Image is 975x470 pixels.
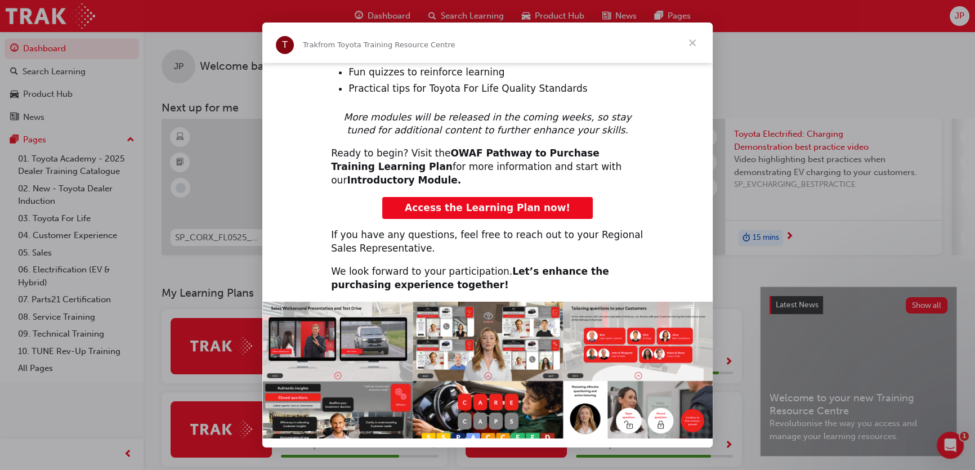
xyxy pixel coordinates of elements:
b: OWAF Pathway to Purchase Training Learning Plan [331,147,600,172]
b: Introductory Module. [347,174,461,186]
div: Ready to begin? Visit the for more information and start with our [331,147,644,187]
span: Trak [303,41,318,49]
i: More modules will be released in the coming weeks, so stay tuned for additional content to furthe... [343,111,631,136]
div: If you have any questions, feel free to reach out to your Regional Sales Representative. [331,229,644,256]
a: Access the Learning Plan now! [382,197,593,220]
span: Access the Learning Plan now! [405,202,570,213]
li: Fun quizzes to reinforce learning [348,66,644,79]
b: Let’s enhance the purchasing experience together! [331,266,609,290]
span: from Toyota Training Resource Centre [318,41,455,49]
div: We look forward to your participation. [331,265,644,292]
li: Practical tips for Toyota For Life Quality Standards [348,82,644,96]
div: Profile image for Trak [276,36,294,54]
span: Close [672,23,713,63]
